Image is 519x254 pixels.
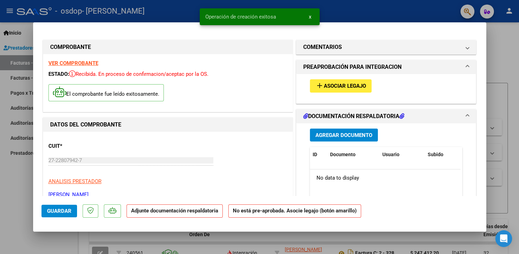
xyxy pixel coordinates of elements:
a: VER COMPROBANTE [48,60,98,66]
span: Usuario [382,152,399,157]
div: No data to display [310,169,460,187]
span: Documento [330,152,356,157]
p: El comprobante fue leído exitosamente. [48,84,164,101]
h1: DOCUMENTACIÓN RESPALDATORIA [303,112,404,121]
span: Recibida. En proceso de confirmacion/aceptac por la OS. [69,71,208,77]
mat-icon: add [315,81,324,90]
span: Guardar [47,208,71,214]
strong: DATOS DEL COMPROBANTE [50,121,121,128]
div: Open Intercom Messenger [495,230,512,247]
button: Agregar Documento [310,129,378,141]
span: Operación de creación exitosa [205,13,276,20]
datatable-header-cell: Usuario [380,147,425,162]
button: Asociar Legajo [310,79,372,92]
datatable-header-cell: ID [310,147,327,162]
strong: No está pre-aprobada. Asocie legajo (botón amarillo) [228,204,361,218]
strong: COMPROBANTE [50,44,91,50]
span: Agregar Documento [315,132,372,138]
mat-expansion-panel-header: DOCUMENTACIÓN RESPALDATORIA [296,109,476,123]
span: x [309,14,311,20]
span: ANALISIS PRESTADOR [48,178,101,184]
datatable-header-cell: Acción [460,147,495,162]
mat-expansion-panel-header: PREAPROBACIÓN PARA INTEGRACION [296,60,476,74]
h1: PREAPROBACIÓN PARA INTEGRACION [303,63,402,71]
strong: Adjunte documentación respaldatoria [131,208,218,214]
div: PREAPROBACIÓN PARA INTEGRACION [296,74,476,103]
datatable-header-cell: Documento [327,147,380,162]
span: Subido [428,152,443,157]
button: x [303,10,317,23]
button: Guardar [41,205,77,217]
h1: COMENTARIOS [303,43,342,51]
span: ESTADO: [48,71,69,77]
span: ID [313,152,317,157]
span: Asociar Legajo [324,83,366,89]
p: CUIT [48,142,120,150]
mat-expansion-panel-header: COMENTARIOS [296,40,476,54]
datatable-header-cell: Subido [425,147,460,162]
p: [PERSON_NAME] [48,191,288,199]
